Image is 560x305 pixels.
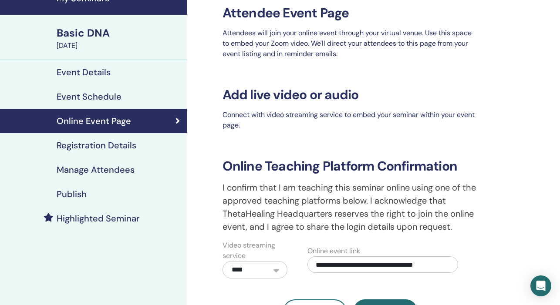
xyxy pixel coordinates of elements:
[223,240,288,261] label: Video streaming service
[307,246,360,256] label: Online event link
[217,181,483,233] p: I confirm that I am teaching this seminar online using one of the approved teaching platforms bel...
[530,275,551,296] div: Open Intercom Messenger
[57,116,131,126] h4: Online Event Page
[217,87,483,103] h3: Add live video or audio
[57,213,140,224] h4: Highlighted Seminar
[57,26,182,40] div: Basic DNA
[217,28,483,59] p: Attendees will join your online event through your virtual venue. Use this space to embed your Zo...
[51,26,187,51] a: Basic DNA[DATE]
[57,164,135,175] h4: Manage Attendees
[57,91,121,102] h4: Event Schedule
[217,5,483,21] h3: Attendee Event Page
[57,140,136,151] h4: Registration Details
[57,67,111,77] h4: Event Details
[57,189,87,199] h4: Publish
[217,158,483,174] h3: Online Teaching Platform Confirmation
[217,110,483,131] p: Connect with video streaming service to embed your seminar within your event page.
[57,40,182,51] div: [DATE]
